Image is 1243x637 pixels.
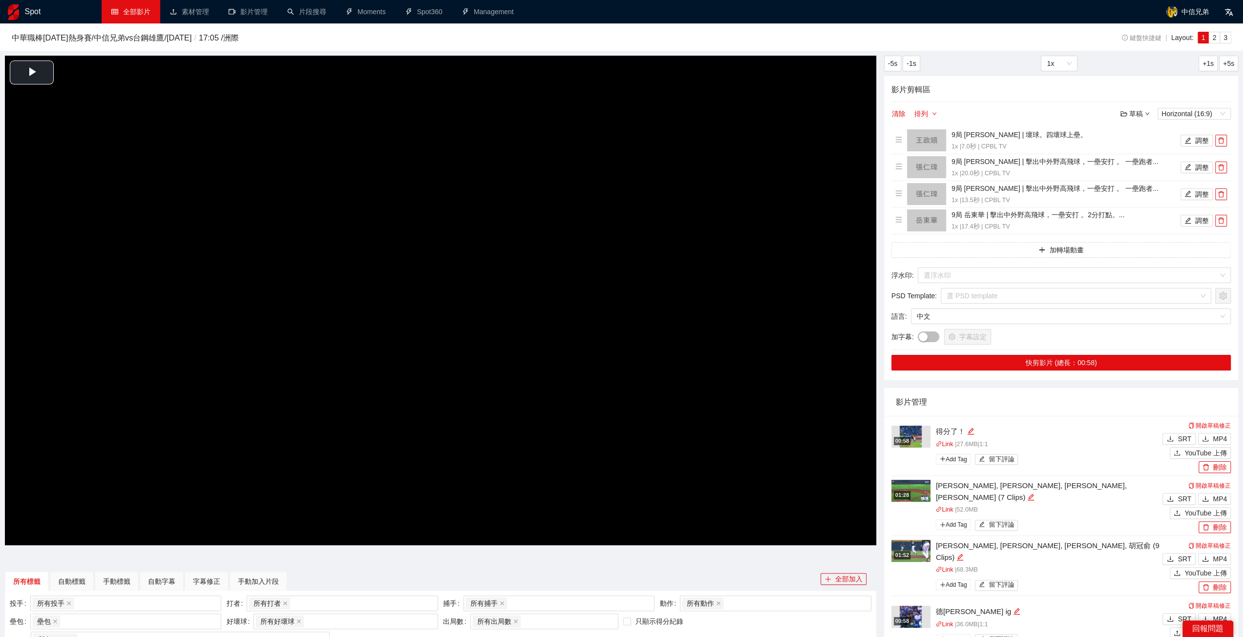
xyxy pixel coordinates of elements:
span: Horizontal (16:9) [1161,108,1227,119]
span: edit [1184,190,1191,198]
button: setting [1215,288,1231,304]
button: 快剪影片 (總長：00:58) [891,355,1231,370]
span: download [1202,616,1209,623]
label: 捕手 [443,596,463,611]
span: | [1165,34,1167,41]
span: 所有打者 [253,598,281,609]
span: download [1167,555,1174,563]
div: 編輯 [1013,606,1020,617]
span: SRT [1178,614,1191,624]
span: 所有出局數 [477,616,511,627]
div: Video Player [5,56,876,545]
span: 所有好壞球 [260,616,295,627]
img: 160x90.png [907,183,946,205]
button: delete [1215,215,1227,226]
div: 編輯 [956,552,964,563]
span: close-circle [210,600,216,606]
button: delete [1215,188,1227,200]
a: thunderboltMoments [346,8,386,16]
span: menu [895,163,902,170]
span: edit [979,581,985,589]
button: delete刪除 [1199,461,1231,473]
span: edit [1184,164,1191,171]
span: edit [1184,137,1191,145]
span: -1s [906,58,916,69]
div: 所有標籤 [13,576,41,587]
span: plus [940,582,946,588]
span: edit [1184,217,1191,225]
span: edit [979,521,985,529]
a: thunderboltSpot360 [405,8,442,16]
span: 所有動作 [687,598,714,609]
a: search片段搜尋 [287,8,326,16]
img: 29083f22-fd20-498f-90b9-e57289386a09.jpg [900,426,922,448]
button: edit留下評論 [975,520,1018,531]
p: 1x | 13.5 秒 | CPBL TV [951,196,1178,205]
span: Add Tag [936,519,971,530]
span: plus [940,456,946,462]
span: YouTube 上傳 [1184,568,1227,578]
label: 投手 [10,596,30,611]
span: menu [895,190,902,197]
label: 壘包 [10,614,30,629]
img: 160x90.png [907,156,946,178]
span: 浮水印 : [891,270,914,281]
span: link [936,621,942,627]
span: link [936,506,942,513]
button: 排列down [914,108,937,120]
span: YouTube 上傳 [1184,448,1227,458]
span: download [1202,435,1209,443]
span: upload [1174,570,1180,577]
span: Layout: [1171,34,1194,41]
button: delete刪除 [1199,521,1231,533]
button: +5s [1219,56,1238,71]
p: 1x | 20.0 秒 | CPBL TV [951,169,1178,179]
span: SRT [1178,554,1191,564]
div: 德[PERSON_NAME] ig [936,606,1160,617]
button: edit留下評論 [975,580,1018,591]
button: delete刪除 [1199,581,1231,593]
button: uploadYouTube 上傳 [1170,447,1231,459]
span: 加字幕 : [891,331,914,342]
span: edit [979,456,985,463]
span: 壘包 [37,616,51,627]
div: 自動字幕 [148,576,175,587]
span: close-circle [860,600,866,606]
span: delete [1202,584,1209,592]
button: uploadYouTube 上傳 [1170,507,1231,519]
span: SRT [1178,493,1191,504]
button: plus全部加入 [821,573,866,585]
span: delete [1202,524,1209,532]
div: 00:58 [894,617,910,625]
button: setting字幕設定 [944,329,991,345]
span: plus [1038,247,1045,254]
h4: 9局 岳東華 | 擊出中外野高飛球，一壘安打 。2分打點。... [951,209,1178,220]
button: downloadMP4 [1198,613,1231,625]
img: 160x90.png [907,209,946,231]
div: 回報問題 [1182,620,1233,637]
p: 1x | 7.0 秒 | CPBL TV [951,142,1178,152]
a: linkLink [936,566,953,573]
span: close [500,601,505,606]
div: 草稿 [1120,108,1150,119]
img: 1eb056b3-7579-4046-aff7-1ce04c96b52c.jpg [891,540,930,562]
span: close-circle [427,618,433,624]
div: 自動標籤 [58,576,85,587]
div: 01:28 [894,491,910,499]
a: linkLink [936,621,953,628]
a: 開啟草稿修正 [1188,422,1231,429]
div: 得分了！ [936,426,1160,437]
img: e940edde-1114-47a6-a7e5-a4719ef05885.jpg [891,480,930,502]
a: 開啟草稿修正 [1188,542,1231,549]
span: close [66,601,71,606]
button: plus加轉場動畫 [891,242,1231,258]
img: logo [8,4,19,20]
h3: 中華職棒[DATE]熱身賽 / 中信兄弟 vs 台鋼雄鷹 / [DATE] 17:05 / 洲際 [12,32,1070,44]
span: YouTube 上傳 [1184,508,1227,518]
span: close-circle [643,600,649,606]
span: close-circle [607,618,613,624]
span: folder-open [1120,110,1127,117]
span: upload [1174,450,1180,457]
button: downloadSRT [1162,553,1196,565]
span: info-circle [1122,35,1128,41]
